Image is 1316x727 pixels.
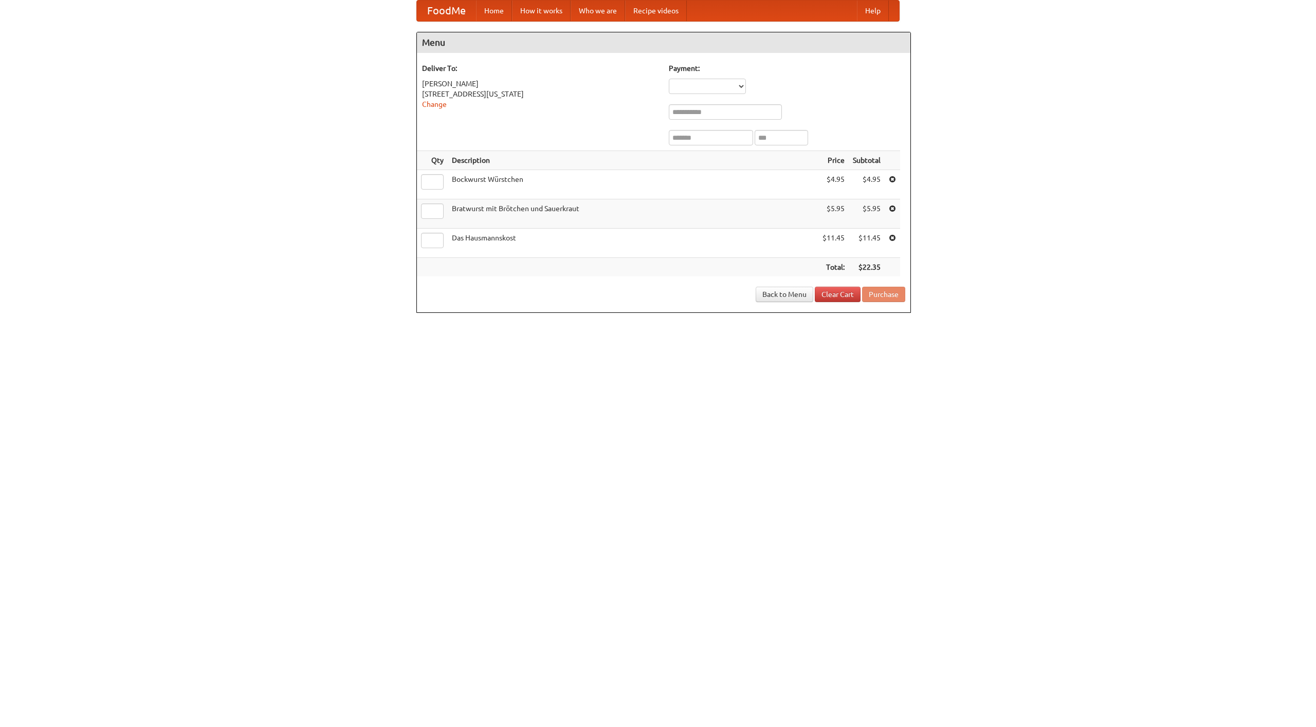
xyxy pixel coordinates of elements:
[857,1,889,21] a: Help
[849,199,885,229] td: $5.95
[818,151,849,170] th: Price
[818,258,849,277] th: Total:
[849,258,885,277] th: $22.35
[448,229,818,258] td: Das Hausmannskost
[818,170,849,199] td: $4.95
[625,1,687,21] a: Recipe videos
[448,170,818,199] td: Bockwurst Würstchen
[849,229,885,258] td: $11.45
[571,1,625,21] a: Who we are
[448,199,818,229] td: Bratwurst mit Brötchen und Sauerkraut
[849,151,885,170] th: Subtotal
[815,287,861,302] a: Clear Cart
[417,151,448,170] th: Qty
[862,287,905,302] button: Purchase
[422,79,659,89] div: [PERSON_NAME]
[448,151,818,170] th: Description
[818,229,849,258] td: $11.45
[422,100,447,108] a: Change
[849,170,885,199] td: $4.95
[756,287,813,302] a: Back to Menu
[422,63,659,73] h5: Deliver To:
[417,1,476,21] a: FoodMe
[417,32,910,53] h4: Menu
[818,199,849,229] td: $5.95
[669,63,905,73] h5: Payment:
[476,1,512,21] a: Home
[512,1,571,21] a: How it works
[422,89,659,99] div: [STREET_ADDRESS][US_STATE]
